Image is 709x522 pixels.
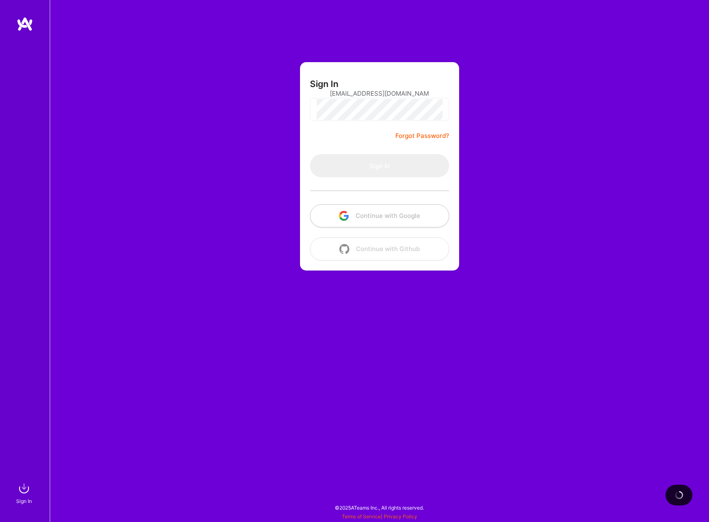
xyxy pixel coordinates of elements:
div: Sign In [16,497,32,505]
a: sign inSign In [17,480,32,505]
input: Email... [330,83,429,104]
img: logo [17,17,33,31]
button: Continue with Google [310,204,449,227]
button: Sign In [310,154,449,177]
img: loading [675,491,683,499]
img: icon [339,244,349,254]
h3: Sign In [310,79,339,89]
button: Continue with Github [310,237,449,261]
a: Forgot Password? [395,131,449,141]
span: | [342,513,417,520]
a: Privacy Policy [384,513,417,520]
div: © 2025 ATeams Inc., All rights reserved. [50,497,709,518]
a: Terms of Service [342,513,381,520]
img: sign in [16,480,32,497]
img: icon [339,211,349,221]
